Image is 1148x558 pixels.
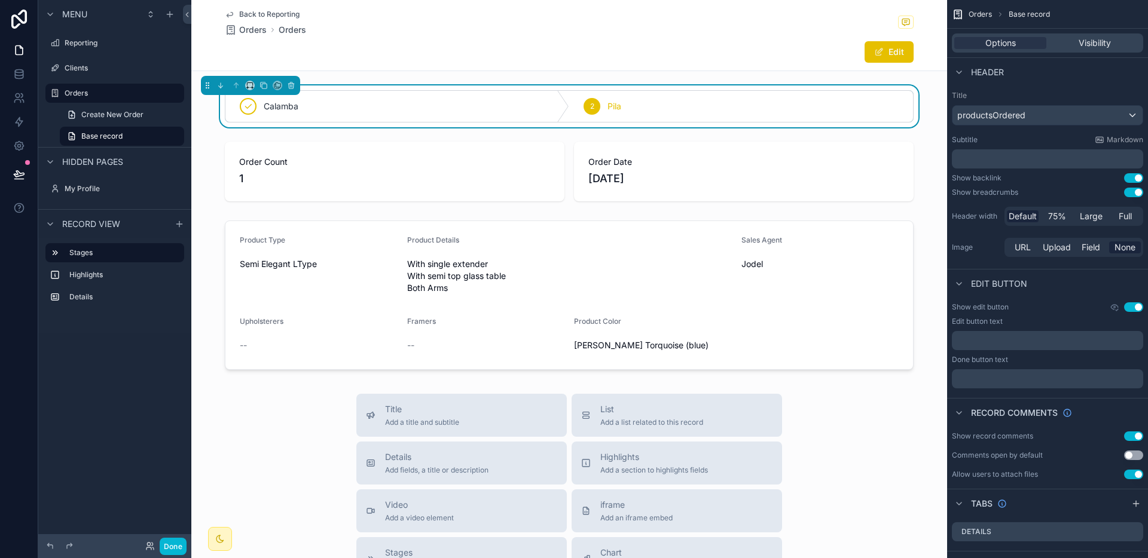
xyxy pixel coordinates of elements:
a: Clients [45,59,184,78]
div: Show breadcrumbs [952,188,1018,197]
label: Show edit button [952,302,1009,312]
label: Done button text [952,355,1008,364]
span: Record view [62,218,120,230]
span: Highlights [600,451,708,463]
span: Hidden pages [62,156,123,168]
div: scrollable content [38,238,191,318]
label: Stages [69,248,175,257]
span: Add a section to highlights fields [600,465,708,475]
label: My Profile [65,184,182,194]
a: Base record [60,127,184,146]
label: Subtitle [952,135,978,145]
label: Image [952,243,1000,252]
span: Full [1119,210,1132,222]
label: Header width [952,211,1000,221]
span: Calamba [264,100,298,112]
button: VideoAdd a video element [356,489,567,532]
span: Add a title and subtitle [385,418,459,427]
span: None [1115,241,1135,253]
span: Field [1082,241,1100,253]
div: scrollable content [952,369,1143,388]
span: Create New Order [81,110,143,119]
div: scrollable content [952,149,1143,168]
span: Markdown [1107,135,1143,145]
span: 75% [1048,210,1066,222]
a: Orders [45,84,184,103]
label: Details [961,527,991,536]
div: scrollable content [952,331,1143,350]
span: Video [385,499,454,511]
span: Header [971,66,1004,78]
button: ListAdd a list related to this record [572,394,782,437]
label: Title [952,91,1143,100]
label: Orders [65,88,177,98]
label: Clients [65,63,182,73]
span: Add a video element [385,513,454,523]
div: Allow users to attach files [952,470,1038,479]
a: Back to Reporting [225,10,300,19]
span: Details [385,451,488,463]
span: Add a list related to this record [600,418,703,427]
span: Pila [607,100,621,112]
label: Details [69,292,179,302]
button: HighlightsAdd a section to highlights fields [572,442,782,485]
button: iframeAdd an iframe embed [572,489,782,532]
a: Reporting [45,33,184,53]
span: Add an iframe embed [600,513,673,523]
label: Reporting [65,38,182,48]
span: Visibility [1079,37,1111,49]
span: Add fields, a title or description [385,465,488,475]
span: Large [1080,210,1103,222]
a: Create New Order [60,105,184,124]
span: Orders [969,10,992,19]
a: Markdown [1095,135,1143,145]
div: Show record comments [952,431,1033,441]
span: productsOrdered [957,109,1025,121]
a: My Profile [45,179,184,198]
span: Options [985,37,1016,49]
span: List [600,403,703,415]
span: Upload [1043,241,1071,253]
span: 2 [590,102,594,111]
span: Base record [81,131,123,141]
span: Tabs [971,498,993,510]
label: Edit button text [952,317,1003,326]
button: productsOrdered [952,105,1143,125]
button: Edit [865,41,914,63]
span: Orders [239,24,267,36]
span: Title [385,403,459,415]
span: Default [1009,210,1037,222]
span: Base record [1009,10,1050,19]
a: Orders [279,24,306,36]
span: iframe [600,499,673,511]
span: Menu [62,8,87,20]
span: Back to Reporting [239,10,300,19]
span: URL [1015,241,1031,253]
label: Highlights [69,270,179,280]
span: Edit button [971,278,1027,290]
button: TitleAdd a title and subtitle [356,394,567,437]
span: Record comments [971,407,1058,419]
a: Orders [225,24,267,36]
button: DetailsAdd fields, a title or description [356,442,567,485]
button: Done [160,538,187,555]
div: Comments open by default [952,450,1043,460]
div: Show backlink [952,173,1002,183]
